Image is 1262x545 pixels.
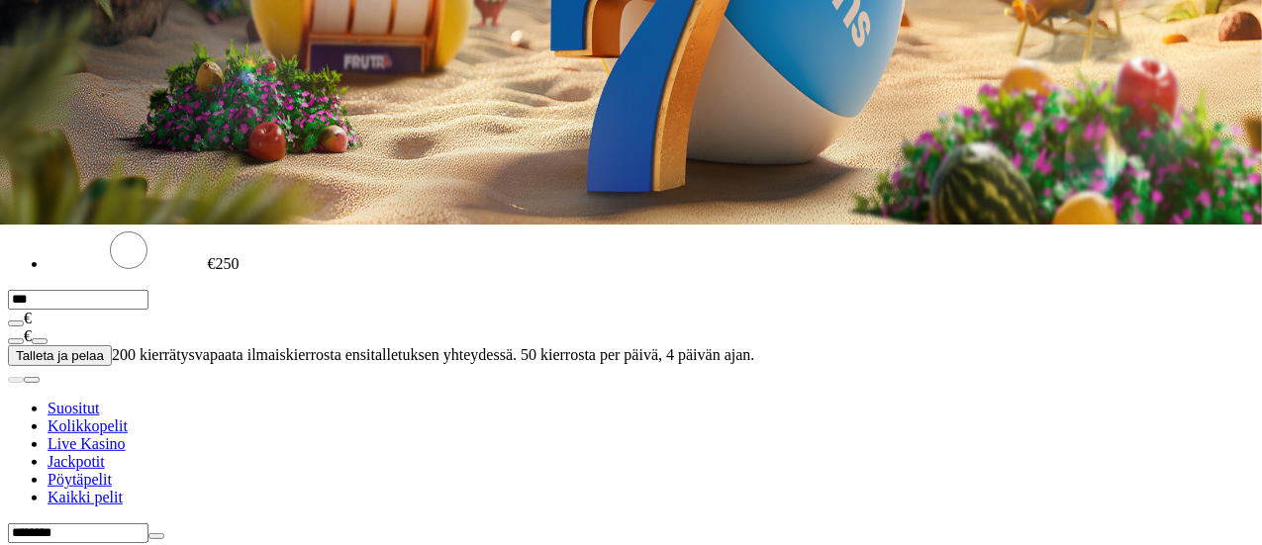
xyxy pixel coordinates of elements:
[32,338,48,344] button: plus icon
[8,338,24,344] button: minus icon
[48,489,123,505] span: Kaikki pelit
[206,211,238,227] label: €150
[24,327,32,344] span: €
[8,345,112,366] button: Talleta ja pelaa
[112,346,755,363] span: 200 kierrätysvapaata ilmaiskierrosta ensitalletuksen yhteydessä. 50 kierrosta per päivä, 4 päivän...
[48,453,105,470] a: Jackpotit
[8,523,148,543] input: Search
[48,400,99,416] a: Suositut
[48,435,126,452] a: Live Kasino
[24,377,40,383] button: next slide
[48,471,112,488] span: Pöytäpelit
[16,348,104,363] span: Talleta ja pelaa
[48,417,128,434] a: Kolikkopelit
[24,310,32,326] span: €
[8,366,1254,506] nav: Lobby
[148,533,164,539] button: clear entry
[208,255,240,272] label: €250
[8,320,24,326] button: eye icon
[8,377,24,383] button: prev slide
